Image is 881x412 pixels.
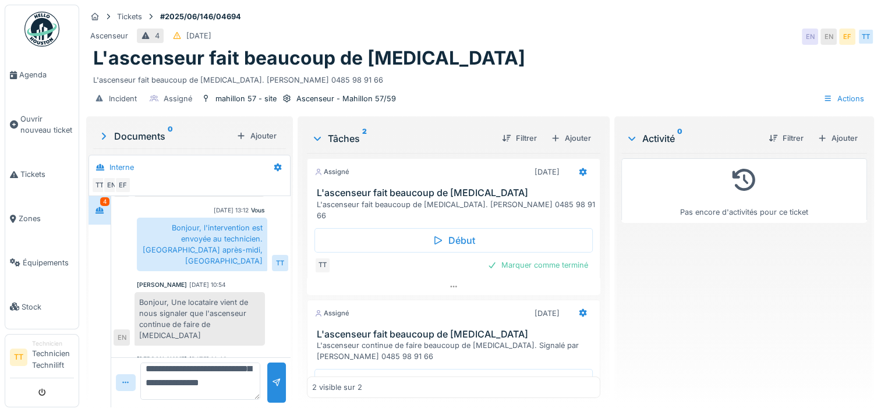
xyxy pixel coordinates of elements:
div: Pas encore d'activités pour ce ticket [629,164,859,218]
div: Assigné [164,93,192,104]
div: 4 [100,197,109,206]
div: Début [314,228,593,253]
div: 4 [155,30,160,41]
div: EN [820,29,837,45]
div: Actions [818,90,869,107]
h3: L'ascenseur fait beaucoup de [MEDICAL_DATA] [317,329,595,340]
span: Ouvrir nouveau ticket [20,113,74,136]
div: TT [91,177,108,193]
sup: 0 [168,129,173,143]
div: Assigné [314,167,349,177]
div: L'ascenseur continue de faire beaucoup de [MEDICAL_DATA]. Signalé par [PERSON_NAME] 0485 98 91 66 [317,340,595,362]
div: Interne [109,162,134,173]
div: Tâches [312,132,493,145]
div: [DATE] [535,308,560,319]
div: Bonjour, l'intervention est envoyée au technicien. [GEOGRAPHIC_DATA] après-midi, [GEOGRAPHIC_DATA] [137,218,267,272]
a: Zones [5,197,79,241]
div: [DATE] 14:46 [189,355,227,364]
div: Assigné [314,308,349,318]
div: EN [802,29,818,45]
div: mahillon 57 - site [215,93,277,104]
span: Tickets [20,169,74,180]
div: [DATE] [535,166,560,177]
div: Filtrer [764,130,808,146]
div: L'ascenseur fait beaucoup de [MEDICAL_DATA]. [PERSON_NAME] 0485 98 91 66 [93,70,867,86]
div: Documents [98,129,232,143]
div: 2 visible sur 2 [312,382,362,393]
div: Ajouter [232,128,281,144]
strong: #2025/06/146/04694 [155,11,246,22]
div: Ascenseur [90,30,128,41]
h3: L'ascenseur fait beaucoup de [MEDICAL_DATA] [317,187,595,198]
li: Technicien Technilift [32,339,74,375]
div: [PERSON_NAME] [137,280,187,289]
div: L'ascenseur fait beaucoup de [MEDICAL_DATA]. [PERSON_NAME] 0485 98 91 66 [317,199,595,221]
h1: L'ascenseur fait beaucoup de [MEDICAL_DATA] [93,47,525,69]
div: [DATE] 13:12 [214,206,249,215]
a: Agenda [5,53,79,97]
a: Stock [5,285,79,329]
div: EF [115,177,131,193]
div: Technicien [32,339,74,348]
span: Stock [22,301,74,312]
div: [PERSON_NAME] [137,355,187,364]
span: Agenda [19,69,74,80]
a: Ouvrir nouveau ticket [5,97,79,152]
a: TT TechnicienTechnicien Technilift [10,339,74,378]
a: Tickets [5,152,79,197]
div: Marquer comme terminé [483,257,593,273]
div: Filtrer [497,130,542,146]
div: Tickets [117,11,142,22]
div: Ascenseur - Mahillon 57/59 [296,93,396,104]
span: Équipements [23,257,74,268]
div: Incident [109,93,137,104]
sup: 0 [677,132,682,145]
div: [DATE] 10:54 [189,280,226,289]
div: Ajouter [813,130,862,146]
div: TT [314,257,331,274]
div: Ajouter [546,130,596,146]
div: EN [103,177,119,193]
div: Activité [626,132,759,145]
span: Zones [19,213,74,224]
div: Bonjour, Une locataire vient de nous signaler que l'ascenseur continue de faire de [MEDICAL_DATA] [135,292,265,346]
sup: 2 [362,132,367,145]
div: EF [839,29,855,45]
div: TT [272,255,288,271]
li: TT [10,349,27,366]
div: TT [858,29,874,45]
div: [DATE] [186,30,211,41]
div: Vous [251,206,265,215]
div: EN [114,329,130,346]
img: Badge_color-CXgf-gQk.svg [24,12,59,47]
a: Équipements [5,240,79,285]
div: Début [314,369,593,393]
